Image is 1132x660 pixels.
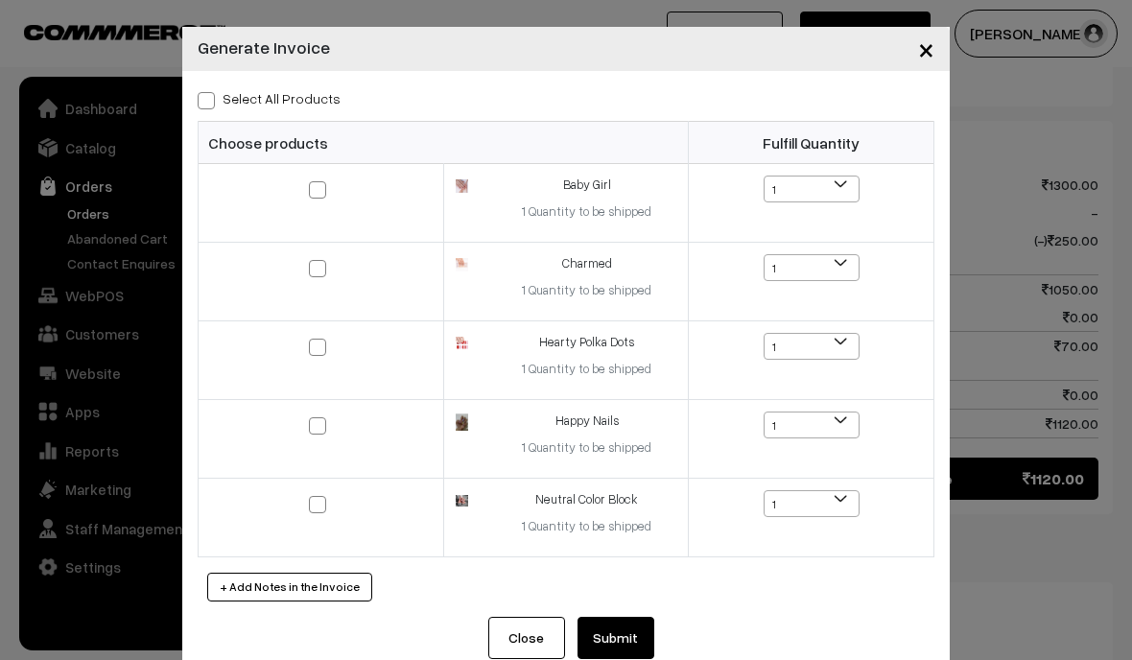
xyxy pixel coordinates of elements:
[497,202,676,222] div: 1 Quantity to be shipped
[456,413,468,430] img: 166125308854506B190CFC-7D7C-4E5F-9D5F-A5D943EBAB37.jpeg
[497,254,676,273] div: Charmed
[497,517,676,536] div: 1 Quantity to be shipped
[765,177,859,203] span: 1
[488,617,565,659] button: Close
[497,333,676,352] div: Hearty Polka Dots
[497,360,676,379] div: 1 Quantity to be shipped
[199,122,689,164] th: Choose products
[207,573,372,601] button: + Add Notes in the Invoice
[764,412,860,438] span: 1
[198,88,341,108] label: Select all Products
[764,490,860,517] span: 1
[497,490,676,509] div: Neutral Color Block
[497,281,676,300] div: 1 Quantity to be shipped
[456,337,468,349] img: 17445438343690Photoroom_20250413_161400.png
[198,35,330,60] h4: Generate Invoice
[765,334,859,361] span: 1
[456,495,468,507] img: 16457017017708BD9E5E79-0D35-4C6D-8919-63909D2970B7.jpeg
[903,19,950,79] button: Close
[765,255,859,282] span: 1
[578,617,654,659] button: Submit
[689,122,934,164] th: Fulfill Quantity
[456,258,468,271] img: 16457892957067AB57EC05-2B91-4D96-B208-205E8D663A3A.jpeg
[497,176,676,195] div: Baby Girl
[497,412,676,431] div: Happy Nails
[764,254,860,281] span: 1
[497,438,676,458] div: 1 Quantity to be shipped
[764,333,860,360] span: 1
[456,179,468,192] img: 1657537496166652AE8C25-4242-4C73-843E-F6FEA012AC78.jpeg
[765,491,859,518] span: 1
[764,176,860,202] span: 1
[765,412,859,439] span: 1
[918,31,934,66] span: ×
